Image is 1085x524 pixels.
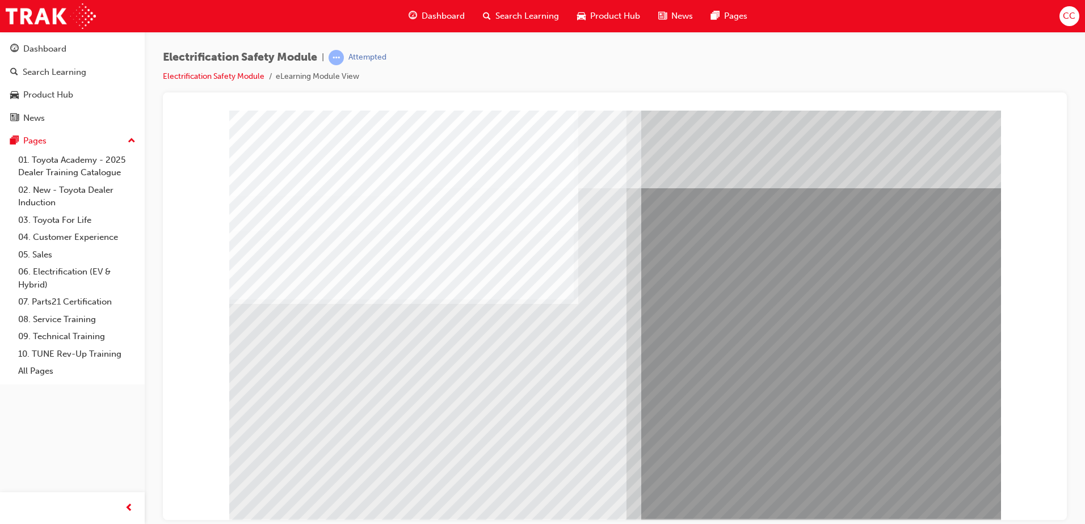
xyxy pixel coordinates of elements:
div: Product Hub [23,88,73,102]
a: News [5,108,140,129]
span: up-icon [128,134,136,149]
div: Search Learning [23,66,86,79]
a: 08. Service Training [14,311,140,328]
span: car-icon [10,90,19,100]
button: Pages [5,130,140,151]
span: | [322,51,324,64]
a: pages-iconPages [702,5,756,28]
span: Dashboard [422,10,465,23]
span: guage-icon [10,44,19,54]
div: News [23,112,45,125]
a: 10. TUNE Rev-Up Training [14,345,140,363]
span: Electrification Safety Module [163,51,317,64]
a: search-iconSearch Learning [474,5,568,28]
a: All Pages [14,362,140,380]
span: search-icon [10,67,18,78]
span: search-icon [483,9,491,23]
span: prev-icon [125,501,133,515]
span: Product Hub [590,10,640,23]
span: CC [1063,10,1075,23]
span: car-icon [577,9,586,23]
a: 06. Electrification (EV & Hybrid) [14,263,140,293]
a: 09. Technical Training [14,328,140,345]
div: Dashboard [23,43,66,56]
span: News [671,10,693,23]
span: Pages [724,10,747,23]
button: CC [1059,6,1079,26]
a: Search Learning [5,62,140,83]
a: news-iconNews [649,5,702,28]
span: news-icon [10,113,19,124]
span: Search Learning [495,10,559,23]
span: learningRecordVerb_ATTEMPT-icon [329,50,344,65]
a: 04. Customer Experience [14,229,140,246]
a: 05. Sales [14,246,140,264]
a: Electrification Safety Module [163,71,264,81]
a: 03. Toyota For Life [14,212,140,229]
a: 07. Parts21 Certification [14,293,140,311]
a: 02. New - Toyota Dealer Induction [14,181,140,212]
span: pages-icon [10,136,19,146]
li: eLearning Module View [276,70,359,83]
a: car-iconProduct Hub [568,5,649,28]
span: pages-icon [711,9,720,23]
a: 01. Toyota Academy - 2025 Dealer Training Catalogue [14,151,140,181]
div: Attempted [348,52,386,63]
span: news-icon [658,9,667,23]
a: Dashboard [5,39,140,60]
a: Product Hub [5,84,140,105]
span: guage-icon [409,9,417,23]
a: guage-iconDashboard [399,5,474,28]
img: Trak [6,3,96,29]
button: DashboardSearch LearningProduct HubNews [5,36,140,130]
div: Pages [23,134,47,147]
